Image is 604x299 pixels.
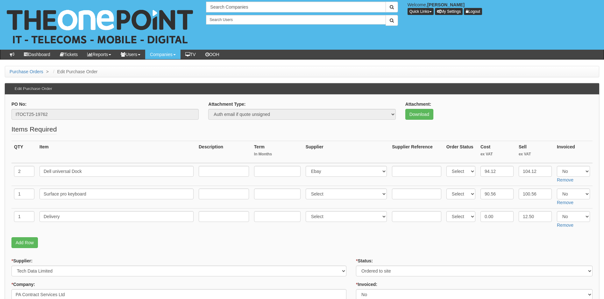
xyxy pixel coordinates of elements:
button: Quick Links [408,8,434,15]
th: Supplier Reference [389,141,444,163]
a: My Settings [435,8,463,15]
label: Invoiced: [356,281,377,288]
a: Remove [557,200,573,205]
a: Logout [464,8,482,15]
small: ex VAT [480,152,514,157]
th: Sell [516,141,554,163]
a: Remove [557,177,573,182]
label: Attachment: [405,101,431,107]
input: Search Users [206,15,386,25]
a: Tickets [55,50,83,59]
th: Cost [478,141,516,163]
label: PO No: [11,101,26,107]
small: ex VAT [519,152,552,157]
li: Edit Purchase Order [52,68,98,75]
a: Dashboard [19,50,55,59]
b: [PERSON_NAME] [427,2,465,7]
a: Download [405,109,433,120]
th: Invoiced [554,141,593,163]
th: QTY [11,141,37,163]
label: Supplier: [11,258,32,264]
th: Supplier [303,141,390,163]
label: Company: [11,281,35,288]
label: Attachment Type: [208,101,245,107]
h3: Edit Purchase Order [11,83,55,94]
small: In Months [254,152,301,157]
th: Order Status [444,141,478,163]
span: > [45,69,50,74]
a: TV [181,50,201,59]
div: Welcome, [403,2,604,15]
a: Purchase Orders [10,69,43,74]
a: Add Row [11,237,38,248]
th: Description [196,141,252,163]
legend: Items Required [11,125,57,134]
a: OOH [201,50,224,59]
label: Status: [356,258,373,264]
a: Companies [145,50,181,59]
input: Search Companies [206,2,386,12]
a: Remove [557,223,573,228]
th: Term [252,141,303,163]
a: Users [116,50,145,59]
a: Reports [82,50,116,59]
th: Item [37,141,196,163]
